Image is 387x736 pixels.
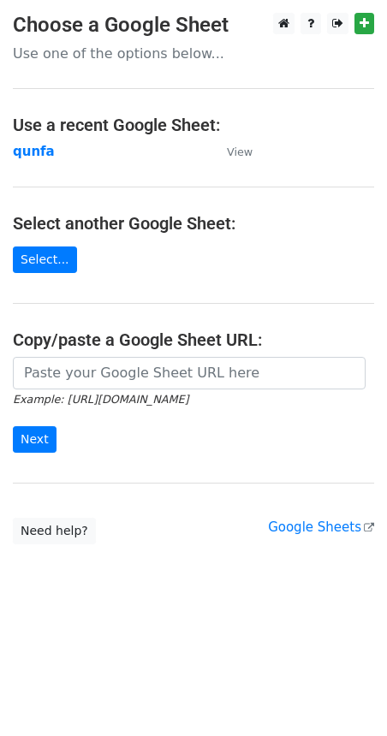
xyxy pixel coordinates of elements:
[13,426,57,453] input: Next
[210,144,253,159] a: View
[13,13,374,38] h3: Choose a Google Sheet
[227,145,253,158] small: View
[13,213,374,234] h4: Select another Google Sheet:
[13,518,96,544] a: Need help?
[13,357,366,389] input: Paste your Google Sheet URL here
[13,144,55,159] a: qunfa
[268,519,374,535] a: Google Sheets
[13,246,77,273] a: Select...
[13,393,188,406] small: Example: [URL][DOMAIN_NAME]
[13,115,374,135] h4: Use a recent Google Sheet:
[13,45,374,62] p: Use one of the options below...
[13,329,374,350] h4: Copy/paste a Google Sheet URL:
